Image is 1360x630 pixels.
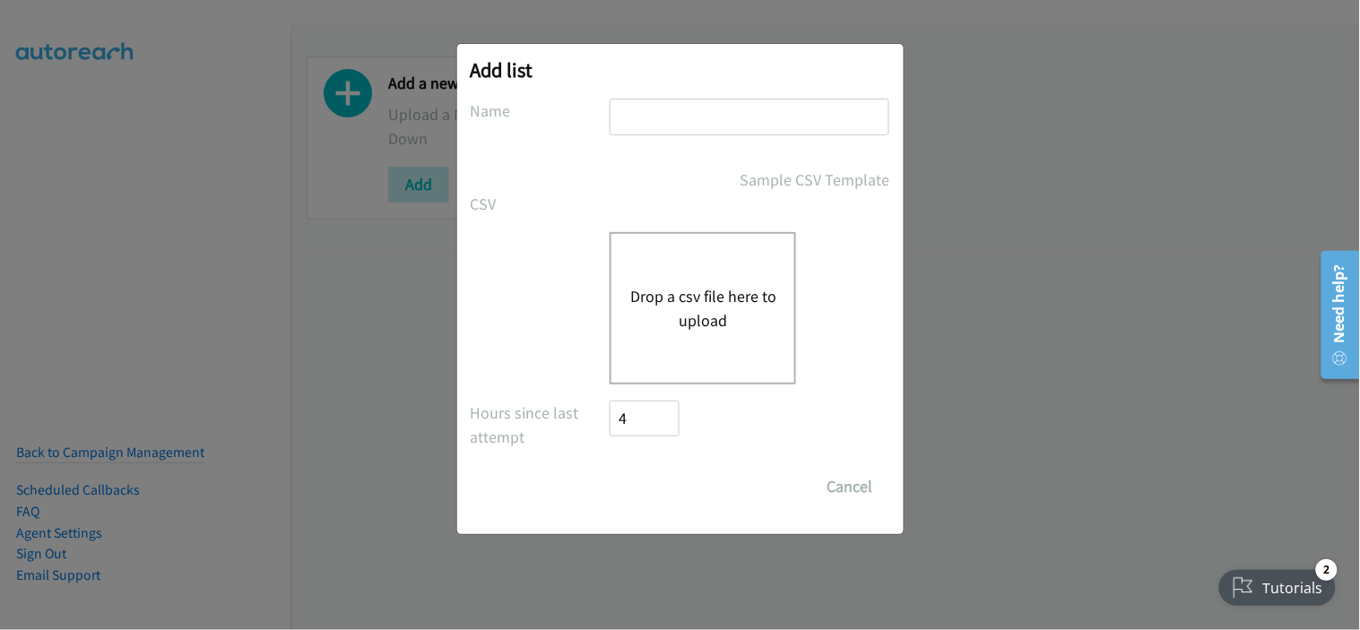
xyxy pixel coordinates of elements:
[471,57,890,82] h2: Add list
[471,401,611,449] label: Hours since last attempt
[1208,552,1347,617] iframe: Checklist
[471,192,611,216] label: CSV
[810,469,890,505] button: Cancel
[629,284,776,332] button: Drop a csv file here to upload
[1309,244,1360,386] iframe: Resource Center
[471,99,611,123] label: Name
[741,168,890,192] a: Sample CSV Template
